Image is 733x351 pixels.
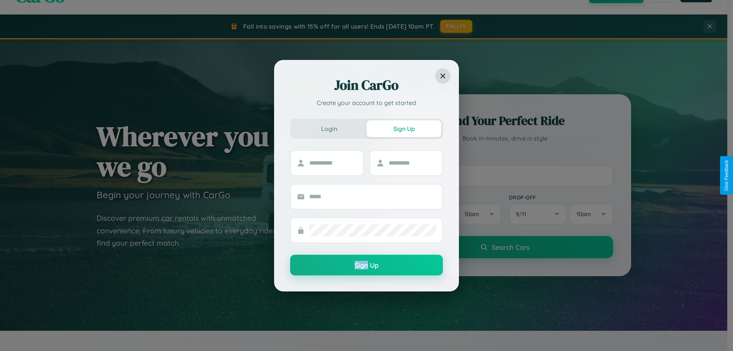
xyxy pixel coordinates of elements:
h2: Join CarGo [290,76,443,94]
p: Create your account to get started [290,98,443,107]
div: Give Feedback [724,160,729,191]
button: Sign Up [366,120,441,137]
button: Login [292,120,366,137]
button: Sign Up [290,255,443,275]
